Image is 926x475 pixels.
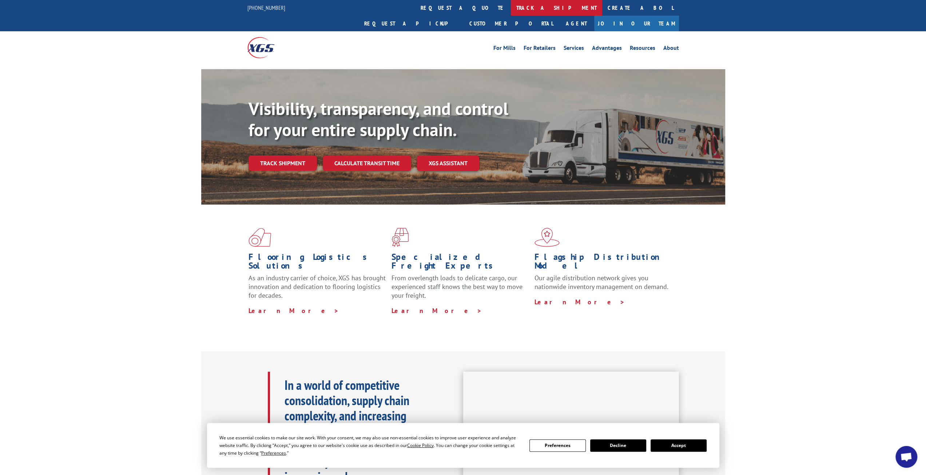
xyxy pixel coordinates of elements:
[207,423,719,468] div: Cookie Consent Prompt
[392,274,529,306] p: From overlength loads to delicate cargo, our experienced staff knows the best way to move your fr...
[493,45,516,53] a: For Mills
[534,298,625,306] a: Learn More >
[323,155,411,171] a: Calculate transit time
[559,16,594,31] a: Agent
[249,253,386,274] h1: Flooring Logistics Solutions
[590,439,646,452] button: Decline
[392,253,529,274] h1: Specialized Freight Experts
[249,155,317,171] a: Track shipment
[392,228,409,247] img: xgs-icon-focused-on-flooring-red
[249,228,271,247] img: xgs-icon-total-supply-chain-intelligence-red
[534,274,668,291] span: Our agile distribution network gives you nationwide inventory management on demand.
[464,16,559,31] a: Customer Portal
[529,439,585,452] button: Preferences
[249,97,508,141] b: Visibility, transparency, and control for your entire supply chain.
[895,446,917,468] div: Open chat
[407,442,434,448] span: Cookie Policy
[524,45,556,53] a: For Retailers
[359,16,464,31] a: Request a pickup
[219,434,521,457] div: We use essential cookies to make our site work. With your consent, we may also use non-essential ...
[663,45,679,53] a: About
[247,4,285,11] a: [PHONE_NUMBER]
[249,306,339,315] a: Learn More >
[594,16,679,31] a: Join Our Team
[249,274,386,300] span: As an industry carrier of choice, XGS has brought innovation and dedication to flooring logistics...
[534,253,672,274] h1: Flagship Distribution Model
[261,450,286,456] span: Preferences
[564,45,584,53] a: Services
[417,155,479,171] a: XGS ASSISTANT
[534,228,560,247] img: xgs-icon-flagship-distribution-model-red
[651,439,707,452] button: Accept
[630,45,655,53] a: Resources
[392,306,482,315] a: Learn More >
[592,45,622,53] a: Advantages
